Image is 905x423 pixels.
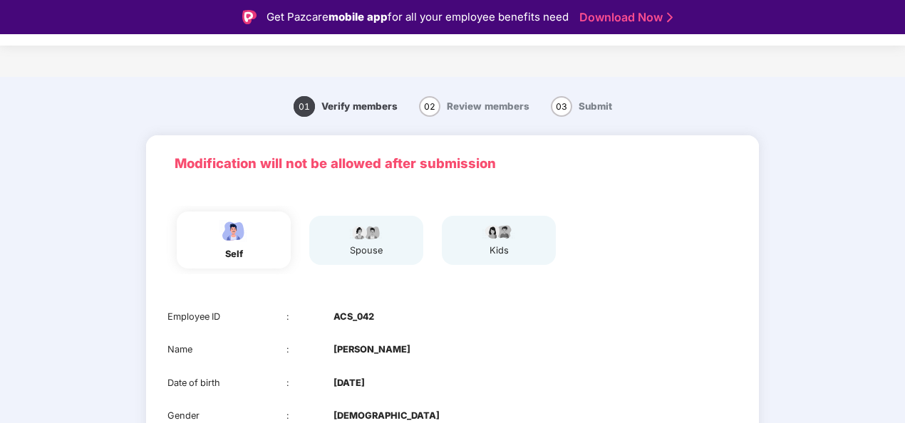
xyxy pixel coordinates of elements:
[167,343,286,357] div: Name
[167,310,286,324] div: Employee ID
[286,376,334,390] div: :
[419,96,440,117] span: 02
[333,343,410,357] b: [PERSON_NAME]
[333,409,440,423] b: [DEMOGRAPHIC_DATA]
[167,409,286,423] div: Gender
[216,219,252,244] img: svg+xml;base64,PHN2ZyBpZD0iRW1wbG95ZWVfbWFsZSIgeG1sbnM9Imh0dHA6Ly93d3cudzMub3JnLzIwMDAvc3ZnIiB3aW...
[579,10,668,25] a: Download Now
[321,100,398,112] span: Verify members
[175,153,730,174] p: Modification will not be allowed after submission
[348,244,384,258] div: spouse
[667,10,673,25] img: Stroke
[286,310,334,324] div: :
[348,223,384,240] img: svg+xml;base64,PHN2ZyB4bWxucz0iaHR0cDovL3d3dy53My5vcmcvMjAwMC9zdmciIHdpZHRoPSI5Ny44OTciIGhlaWdodD...
[481,223,517,240] img: svg+xml;base64,PHN2ZyB4bWxucz0iaHR0cDovL3d3dy53My5vcmcvMjAwMC9zdmciIHdpZHRoPSI3OS4wMzciIGhlaWdodD...
[447,100,529,112] span: Review members
[294,96,315,117] span: 01
[286,343,334,357] div: :
[579,100,612,112] span: Submit
[286,409,334,423] div: :
[333,376,365,390] b: [DATE]
[551,96,572,117] span: 03
[242,10,257,24] img: Logo
[329,10,388,23] strong: mobile app
[167,376,286,390] div: Date of birth
[216,247,252,261] div: self
[481,244,517,258] div: kids
[267,9,569,26] div: Get Pazcare for all your employee benefits need
[333,310,374,324] b: ACS_042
